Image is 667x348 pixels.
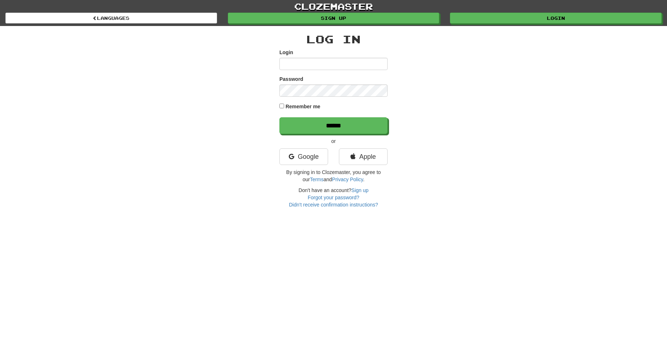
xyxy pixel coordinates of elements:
label: Login [279,49,293,56]
h2: Log In [279,33,388,45]
p: By signing in to Clozemaster, you agree to our and . [279,169,388,183]
a: Terms [310,177,323,182]
p: or [279,138,388,145]
a: Privacy Policy [332,177,363,182]
a: Apple [339,148,388,165]
a: Login [450,13,662,23]
a: Didn't receive confirmation instructions? [289,202,378,208]
a: Google [279,148,328,165]
a: Sign up [352,187,368,193]
label: Remember me [286,103,321,110]
a: Sign up [228,13,439,23]
div: Don't have an account? [279,187,388,208]
a: Forgot your password? [308,195,359,200]
label: Password [279,75,303,83]
a: Languages [5,13,217,23]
